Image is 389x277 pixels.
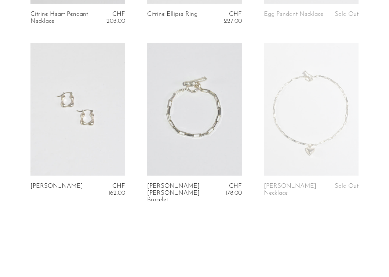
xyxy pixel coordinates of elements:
a: Citrine Ellipse Ring [147,11,197,25]
span: Sold Out [335,11,359,17]
span: CHF 178.00 [225,183,242,196]
a: [PERSON_NAME] [PERSON_NAME] Bracelet [147,183,209,203]
span: Sold Out [335,183,359,189]
span: CHF 162.00 [108,183,125,196]
a: [PERSON_NAME] [30,183,83,197]
a: Citrine Heart Pendant Necklace [30,11,92,25]
span: CHF 227.00 [224,11,242,24]
a: [PERSON_NAME] Necklace [264,183,326,197]
span: CHF 203.00 [106,11,125,24]
a: Egg Pendant Necklace [264,11,323,18]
